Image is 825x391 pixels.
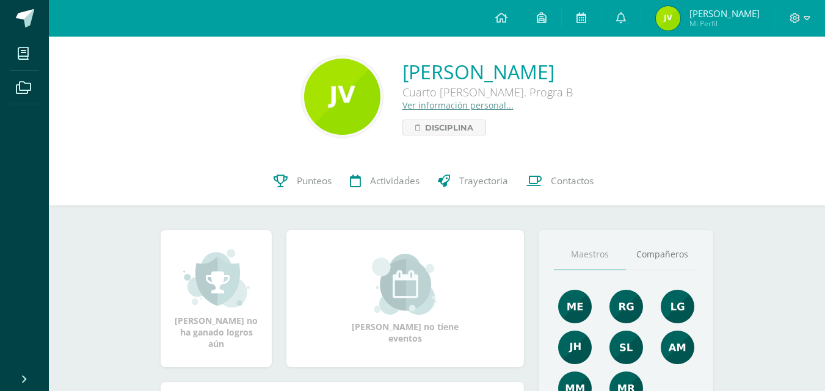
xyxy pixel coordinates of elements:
img: cd05dac24716e1ad0a13f18e66b2a6d1.png [661,290,694,323]
img: c8ce501b50aba4663d5e9c1ec6345694.png [609,290,643,323]
span: Contactos [551,174,594,187]
span: Actividades [370,174,420,187]
a: Punteos [264,157,341,206]
a: Ver información personal... [402,99,514,111]
img: acf2b8b774183001b4bff44f4f5a7150.png [609,331,643,364]
img: b7c5ef9c2366ee6e8e33a2b1ce8f818e.png [661,331,694,364]
a: Disciplina [402,120,486,135]
div: Cuarto [PERSON_NAME]. Progra B [402,85,573,99]
img: achievement_small.png [183,248,250,309]
img: 0fd67295ff9cc3a36ebea8b573e4f30c.png [656,6,680,30]
img: 0c8f7413034c625ce4ef9f125c84e779.png [304,59,380,135]
img: 65453557fab290cae8854fbf14c7a1d7.png [558,290,592,323]
span: [PERSON_NAME] [689,7,760,20]
span: Disciplina [425,120,473,135]
a: Maestros [554,239,626,270]
img: 3dbe72ed89aa2680497b9915784f2ba9.png [558,331,592,364]
a: Contactos [517,157,603,206]
a: Actividades [341,157,429,206]
span: Punteos [297,174,332,187]
a: Compañeros [626,239,698,270]
div: [PERSON_NAME] no tiene eventos [344,254,467,344]
a: Trayectoria [429,157,517,206]
div: [PERSON_NAME] no ha ganado logros aún [173,248,260,350]
a: [PERSON_NAME] [402,59,573,85]
span: Mi Perfil [689,18,760,29]
img: event_small.png [372,254,438,315]
span: Trayectoria [459,174,508,187]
